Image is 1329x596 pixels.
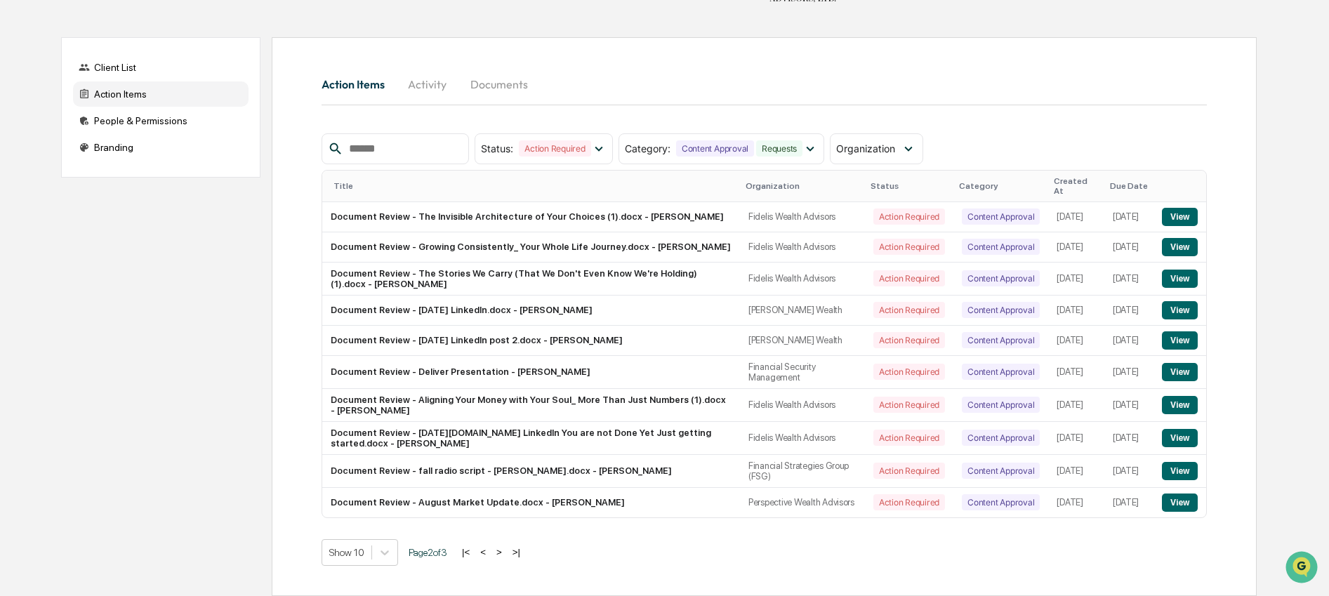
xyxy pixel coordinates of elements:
button: View [1162,396,1198,414]
div: Start new chat [48,107,230,121]
button: > [492,546,506,558]
div: Action Required [519,140,590,157]
div: Action Required [873,302,945,318]
div: Content Approval [962,239,1040,255]
td: [DATE] [1104,356,1153,389]
td: [DATE] [1048,389,1104,422]
td: [DATE] [1048,326,1104,356]
button: View [1162,331,1198,350]
div: Action Required [873,332,945,348]
td: Document Review - Deliver Presentation - [PERSON_NAME] [322,356,740,389]
td: Document Review - Growing Consistently_ Your Whole Life Journey.docx - [PERSON_NAME] [322,232,740,263]
span: Preclearance [28,177,91,191]
div: 🔎 [14,205,25,216]
button: Start new chat [239,112,256,128]
div: activity tabs [322,67,1207,101]
td: Financial Security Management [740,356,865,389]
a: 🔎Data Lookup [8,198,94,223]
td: Document Review - The Stories We Carry (That We Don't Even Know We're Holding) (1).docx - [PERSON... [322,263,740,296]
td: [DATE] [1048,488,1104,517]
td: Document Review - Aligning Your Money with Your Soul_ More Than Just Numbers (1).docx - [PERSON_N... [322,389,740,422]
div: Content Approval [676,140,754,157]
td: [DATE] [1048,455,1104,488]
td: [DATE] [1104,326,1153,356]
button: View [1162,363,1198,381]
td: [DATE] [1048,422,1104,455]
div: People & Permissions [73,108,249,133]
td: Fidelis Wealth Advisors [740,389,865,422]
div: Content Approval [962,430,1040,446]
div: Content Approval [962,332,1040,348]
div: Action Required [873,364,945,380]
div: Content Approval [962,364,1040,380]
span: Category : [625,143,670,154]
td: [DATE] [1048,202,1104,232]
div: Client List [73,55,249,80]
button: View [1162,429,1198,447]
span: Data Lookup [28,204,88,218]
a: Powered byPylon [99,237,170,249]
div: Action Required [873,239,945,255]
button: Activity [396,67,459,101]
div: Content Approval [962,208,1040,225]
p: How can we help? [14,29,256,52]
td: Fidelis Wealth Advisors [740,263,865,296]
span: Page 2 of 3 [409,547,447,558]
div: Title [333,181,734,191]
img: 1746055101610-c473b297-6a78-478c-a979-82029cc54cd1 [14,107,39,133]
td: Document Review - fall radio script - [PERSON_NAME].docx - [PERSON_NAME] [322,455,740,488]
td: [PERSON_NAME] Wealth [740,296,865,326]
div: Action Items [73,81,249,107]
td: Fidelis Wealth Advisors [740,232,865,263]
div: Content Approval [962,463,1040,479]
button: |< [458,546,474,558]
div: Created At [1054,176,1098,196]
div: Action Required [873,208,945,225]
td: [DATE] [1048,263,1104,296]
td: Fidelis Wealth Advisors [740,202,865,232]
div: Action Required [873,270,945,286]
td: Financial Strategies Group (FSG) [740,455,865,488]
td: [DATE] [1048,232,1104,263]
button: View [1162,462,1198,480]
a: 🗄️Attestations [96,171,180,197]
button: View [1162,208,1198,226]
div: Content Approval [962,302,1040,318]
div: Branding [73,135,249,160]
button: View [1162,238,1198,256]
button: >| [508,546,524,558]
td: [DATE] [1104,202,1153,232]
div: Content Approval [962,270,1040,286]
td: Fidelis Wealth Advisors [740,422,865,455]
div: Category [959,181,1043,191]
button: View [1162,270,1198,288]
div: 🗄️ [102,178,113,190]
td: [PERSON_NAME] Wealth [740,326,865,356]
button: View [1162,301,1198,319]
div: Organization [746,181,859,191]
td: Document Review - [DATE][DOMAIN_NAME] LinkedIn You are not Done Yet Just getting started.docx - [... [322,422,740,455]
div: Content Approval [962,397,1040,413]
div: Action Required [873,397,945,413]
td: [DATE] [1104,389,1153,422]
td: Document Review - The Invisible Architecture of Your Choices (1).docx - [PERSON_NAME] [322,202,740,232]
td: Document Review - August Market Update.docx - [PERSON_NAME] [322,488,740,517]
button: < [476,546,490,558]
td: [DATE] [1104,488,1153,517]
td: [DATE] [1104,422,1153,455]
span: Pylon [140,238,170,249]
div: Due Date [1110,181,1148,191]
td: Document Review - [DATE] LinkedIn.docx - [PERSON_NAME] [322,296,740,326]
div: Action Required [873,494,945,510]
button: Action Items [322,67,396,101]
div: 🖐️ [14,178,25,190]
td: [DATE] [1104,455,1153,488]
span: Status : [481,143,513,154]
td: [DATE] [1104,263,1153,296]
td: [DATE] [1104,296,1153,326]
td: [DATE] [1048,296,1104,326]
div: Requests [756,140,802,157]
td: Document Review - [DATE] LinkedIn post 2.docx - [PERSON_NAME] [322,326,740,356]
button: View [1162,494,1198,512]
